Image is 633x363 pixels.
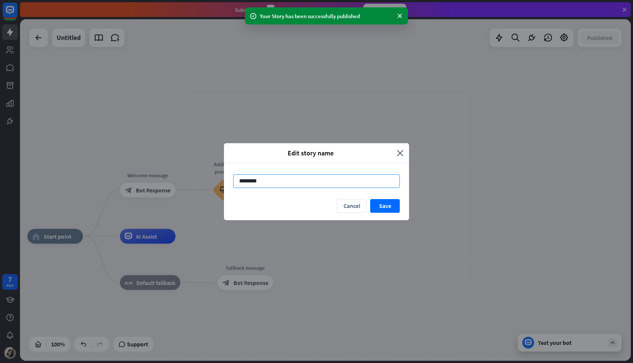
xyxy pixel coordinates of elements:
[230,149,391,157] span: Edit story name
[6,3,28,25] button: Open LiveChat chat widget
[260,12,393,20] div: Your Story has been successfully published
[370,199,400,213] button: Save
[397,149,403,157] i: close
[337,199,366,213] button: Cancel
